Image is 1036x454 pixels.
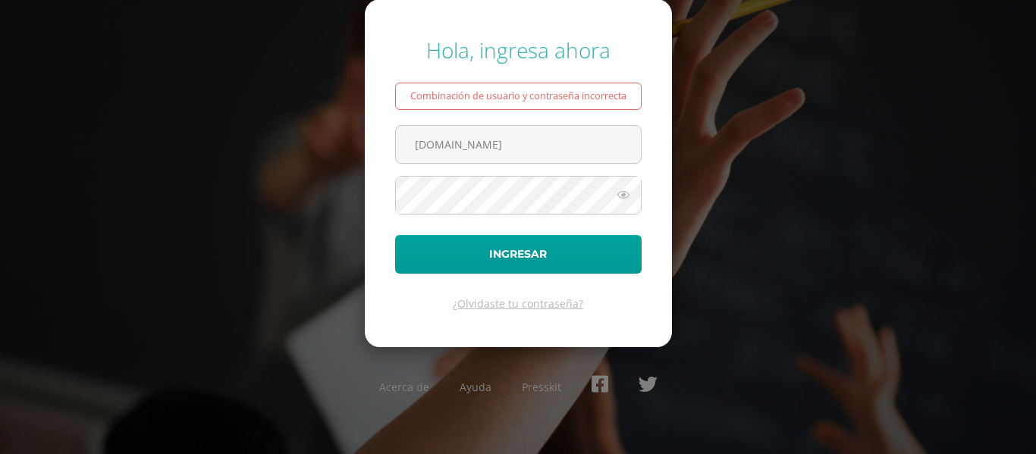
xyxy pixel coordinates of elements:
a: Acerca de [379,380,429,394]
a: Ayuda [460,380,491,394]
input: Correo electrónico o usuario [396,126,641,163]
div: Hola, ingresa ahora [395,36,642,64]
a: ¿Olvidaste tu contraseña? [453,296,583,311]
div: Combinación de usuario y contraseña incorrecta [395,83,642,110]
button: Ingresar [395,235,642,274]
a: Presskit [522,380,561,394]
